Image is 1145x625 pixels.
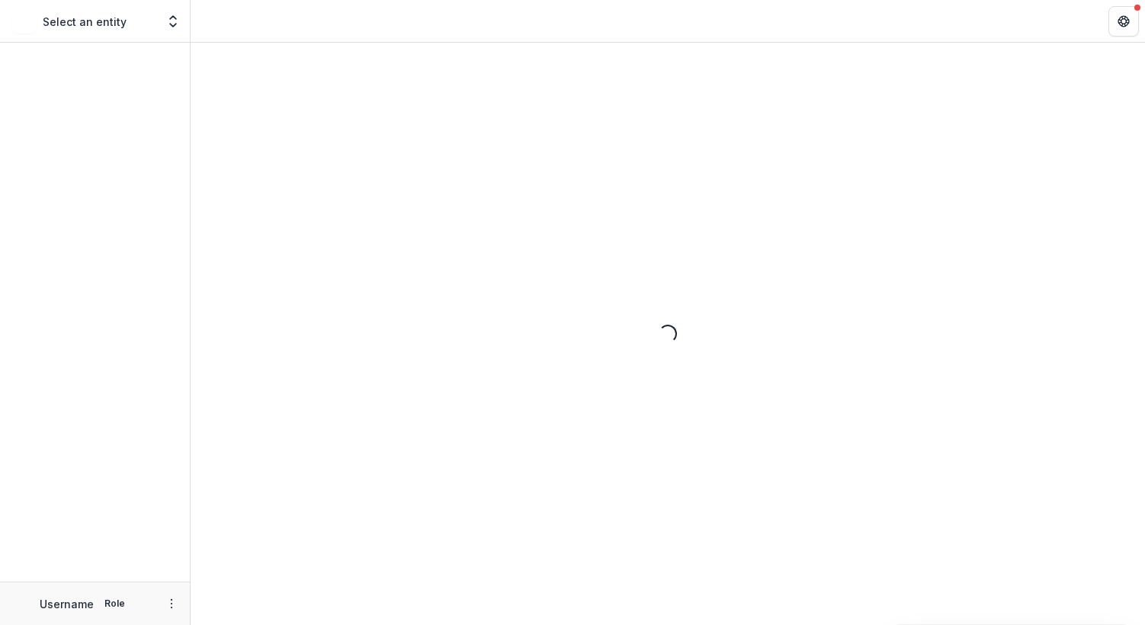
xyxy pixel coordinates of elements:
button: More [162,595,181,613]
p: Role [100,597,130,611]
p: Select an entity [43,14,127,30]
p: Username [40,596,94,612]
button: Open entity switcher [162,6,184,37]
button: Get Help [1108,6,1139,37]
